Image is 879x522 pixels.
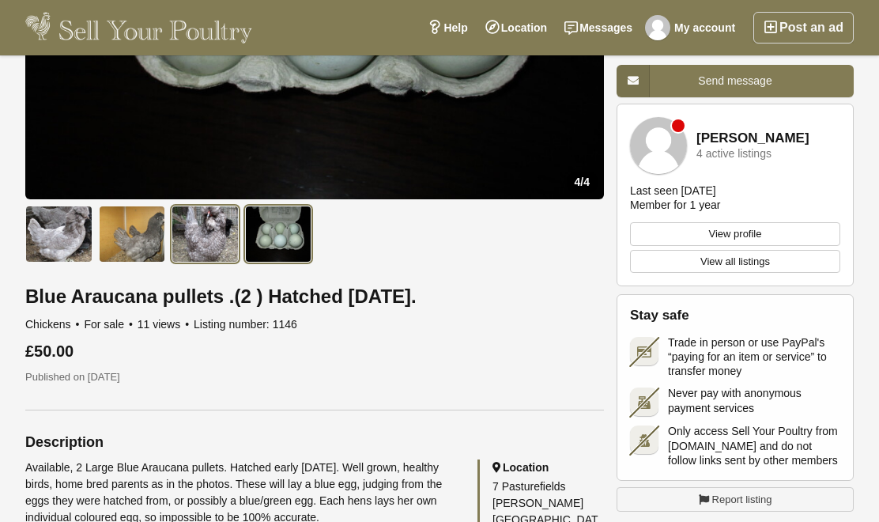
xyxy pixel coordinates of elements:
a: Report listing [617,487,854,513]
span: 11 views [138,318,191,331]
span: Report listing [712,492,772,508]
img: Carol Connor [630,117,687,174]
h2: Stay safe [630,308,840,323]
div: 4 active listings [696,148,771,160]
span: Listing number: 1146 [194,318,297,331]
a: Send message [617,65,854,97]
h1: Blue Araucana pullets .(2 ) Hatched [DATE]. [25,286,604,307]
a: View all listings [630,250,840,274]
div: Member is offline [672,119,685,132]
span: 4 [575,176,581,188]
span: For sale [84,318,134,331]
a: Messages [556,12,641,43]
img: Blue Araucana pullets .(2 ) Hatched May 2025. - 4 [245,206,312,263]
a: My account [641,12,744,43]
span: Trade in person or use PayPal's “paying for an item or service” to transfer money [668,335,840,379]
img: Sell Your Poultry [25,12,252,43]
a: [PERSON_NAME] [696,131,809,146]
img: ali zaidi [645,15,670,40]
p: Published on [DATE] [25,369,604,385]
a: Help [419,12,476,43]
div: Member for 1 year [630,198,720,212]
a: Location [477,12,556,43]
img: Blue Araucana pullets .(2 ) Hatched May 2025. - 3 [172,206,239,263]
img: Blue Araucana pullets .(2 ) Hatched May 2025. - 2 [99,206,166,263]
a: Post an ad [753,12,854,43]
a: View profile [630,222,840,246]
div: Last seen [DATE] [630,183,716,198]
h2: Location [492,460,604,475]
img: Blue Araucana pullets .(2 ) Hatched May 2025. - 1 [25,206,92,263]
h2: Description [25,434,604,450]
div: £50.00 [25,342,604,360]
span: Send message [698,74,771,87]
div: / [567,172,598,193]
span: Chickens [25,318,81,331]
span: Never pay with anonymous payment services [668,386,840,414]
span: Only access Sell Your Poultry from [DOMAIN_NAME] and do not follow links sent by other members [668,424,840,467]
span: 4 [583,176,590,188]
